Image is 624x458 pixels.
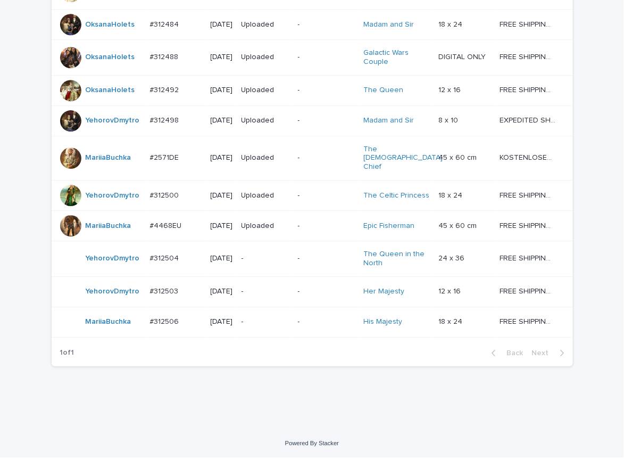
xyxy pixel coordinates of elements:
a: YehorovDmytro [86,254,140,263]
p: - [298,254,355,263]
a: YehorovDmytro [86,116,140,125]
a: Galactic Wars Couple [363,48,430,67]
p: FREE SHIPPING - preview in 1-2 business days, after your approval delivery will take 5-10 b.d. [500,189,558,200]
p: #312504 [150,252,181,263]
p: 12 x 16 [438,285,463,296]
a: YehorovDmytro [86,191,140,200]
tr: YehorovDmytro #312500#312500 [DATE]Uploaded-The Celtic Princess 18 x 2418 x 24 FREE SHIPPING - pr... [52,180,573,210]
p: #312492 [150,84,181,95]
p: 45 x 60 cm [438,151,479,162]
p: FREE SHIPPING - preview in 1-2 business days, after your approval delivery will take 5-10 b.d. [500,252,558,263]
tr: MariiaBuchka #312506#312506 [DATE]--His Majesty 18 x 2418 x 24 FREE SHIPPING - preview in 1-2 bus... [52,307,573,337]
p: - [242,317,289,326]
p: #2571DE [150,151,181,162]
p: 45 x 60 cm [438,219,479,231]
p: [DATE] [211,317,233,326]
tr: MariiaBuchka #2571DE#2571DE [DATE]Uploaded-The [DEMOGRAPHIC_DATA] Chief 45 x 60 cm45 x 60 cm KOST... [52,136,573,180]
p: 18 x 24 [438,18,464,29]
p: KOSTENLOSER VERSAND - Vorschau in 1-2 Werktagen, nach Genehmigung 10-12 Werktage Lieferung [500,151,558,162]
p: Uploaded [242,86,289,95]
tr: OksanaHolets #312492#312492 [DATE]Uploaded-The Queen 12 x 1612 x 16 FREE SHIPPING - preview in 1-... [52,75,573,105]
p: [DATE] [211,191,233,200]
p: #4468EU [150,219,184,231]
p: 18 x 24 [438,189,464,200]
button: Next [528,348,573,358]
tr: OksanaHolets #312484#312484 [DATE]Uploaded-Madam and Sir 18 x 2418 x 24 FREE SHIPPING - preview i... [52,9,573,39]
a: Epic Fisherman [363,222,414,231]
p: Uploaded [242,222,289,231]
p: Uploaded [242,20,289,29]
p: #312506 [150,315,181,326]
a: YehorovDmytro [86,287,140,296]
p: - [298,222,355,231]
p: [DATE] [211,153,233,162]
p: [DATE] [211,116,233,125]
a: OksanaHolets [86,53,135,62]
p: #312488 [150,51,181,62]
a: OksanaHolets [86,20,135,29]
a: His Majesty [363,317,402,326]
p: DIGITAL ONLY [438,51,488,62]
p: - [298,317,355,326]
p: 1 of 1 [52,340,83,366]
p: [DATE] [211,20,233,29]
a: Her Majesty [363,287,404,296]
a: MariiaBuchka [86,317,131,326]
p: [DATE] [211,86,233,95]
a: The Queen in the North [363,250,430,268]
a: MariiaBuchka [86,222,131,231]
a: Powered By Stacker [285,440,339,446]
p: [DATE] [211,53,233,62]
span: Back [501,349,523,357]
p: Uploaded [242,191,289,200]
a: The Queen [363,86,403,95]
a: The Celtic Princess [363,191,429,200]
p: - [298,191,355,200]
p: #312498 [150,114,181,125]
p: - [242,287,289,296]
tr: YehorovDmytro #312498#312498 [DATE]Uploaded-Madam and Sir 8 x 108 x 10 EXPEDITED SHIPPING - previ... [52,105,573,136]
p: FREE SHIPPING - preview in 1-2 business days, after your approval delivery will take 5-10 b.d. [500,18,558,29]
p: #312500 [150,189,181,200]
tr: MariiaBuchka #4468EU#4468EU [DATE]Uploaded-Epic Fisherman 45 x 60 cm45 x 60 cm FREE SHIPPING - pr... [52,210,573,241]
p: Uploaded [242,53,289,62]
p: FREE SHIPPING - preview in 1-2 business days, after your approval delivery will take 5-10 b.d. [500,84,558,95]
p: - [298,53,355,62]
p: FREE SHIPPING - preview in 1-2 business days, after your approval delivery will take 5-10 b.d. [500,285,558,296]
p: - [242,254,289,263]
p: #312503 [150,285,181,296]
a: Madam and Sir [363,20,414,29]
p: 12 x 16 [438,84,463,95]
tr: YehorovDmytro #312504#312504 [DATE]--The Queen in the North 24 x 3624 x 36 FREE SHIPPING - previe... [52,241,573,276]
p: 8 x 10 [438,114,460,125]
a: The [DEMOGRAPHIC_DATA] Chief [363,145,443,171]
p: - [298,153,355,162]
p: 24 x 36 [438,252,467,263]
p: FREE SHIPPING - preview in 1-2 business days, after your approval delivery will take 5-10 b.d. [500,51,558,62]
p: - [298,86,355,95]
p: Uploaded [242,153,289,162]
p: [DATE] [211,287,233,296]
p: - [298,287,355,296]
p: Uploaded [242,116,289,125]
p: EXPEDITED SHIPPING - preview in 1 business day; delivery up to 5 business days after your approval. [500,114,558,125]
tr: YehorovDmytro #312503#312503 [DATE]--Her Majesty 12 x 1612 x 16 FREE SHIPPING - preview in 1-2 bu... [52,276,573,307]
p: [DATE] [211,254,233,263]
p: FREE SHIPPING - preview in 1-2 business days, after your approval delivery will take 5-10 b.d. [500,315,558,326]
p: - [298,20,355,29]
a: Madam and Sir [363,116,414,125]
p: - [298,116,355,125]
tr: OksanaHolets #312488#312488 [DATE]Uploaded-Galactic Wars Couple DIGITAL ONLYDIGITAL ONLY FREE SHI... [52,39,573,75]
p: #312484 [150,18,181,29]
p: [DATE] [211,222,233,231]
span: Next [532,349,555,357]
a: OksanaHolets [86,86,135,95]
p: FREE SHIPPING - preview in 1-2 business days, after your approval delivery will take 6-10 busines... [500,219,558,231]
button: Back [483,348,528,358]
p: 18 x 24 [438,315,464,326]
a: MariiaBuchka [86,153,131,162]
